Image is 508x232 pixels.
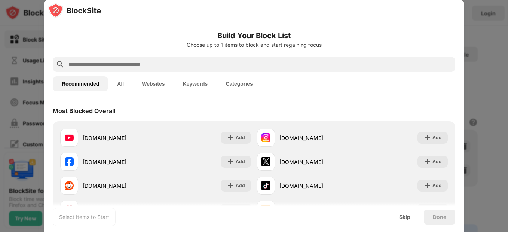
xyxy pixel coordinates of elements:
div: [DOMAIN_NAME] [279,182,352,190]
button: All [108,76,133,91]
img: favicons [65,157,74,166]
h6: Build Your Block List [53,30,455,41]
img: search.svg [56,60,65,69]
div: Add [432,158,442,165]
img: favicons [65,181,74,190]
button: Categories [217,76,261,91]
img: logo-blocksite.svg [48,3,101,18]
div: Done [433,214,446,220]
div: [DOMAIN_NAME] [83,134,156,142]
div: Add [236,182,245,189]
img: favicons [261,181,270,190]
div: Choose up to 1 items to block and start regaining focus [53,42,455,48]
div: Add [236,134,245,141]
div: Add [432,182,442,189]
img: favicons [65,133,74,142]
div: [DOMAIN_NAME] [83,158,156,166]
div: Add [432,134,442,141]
div: [DOMAIN_NAME] [279,134,352,142]
div: Select Items to Start [59,213,109,221]
img: favicons [261,133,270,142]
div: Most Blocked Overall [53,107,115,115]
div: Add [236,158,245,165]
div: [DOMAIN_NAME] [83,182,156,190]
button: Keywords [174,76,217,91]
button: Recommended [53,76,108,91]
button: Websites [133,76,174,91]
img: favicons [261,157,270,166]
div: [DOMAIN_NAME] [279,158,352,166]
div: Skip [399,214,410,220]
